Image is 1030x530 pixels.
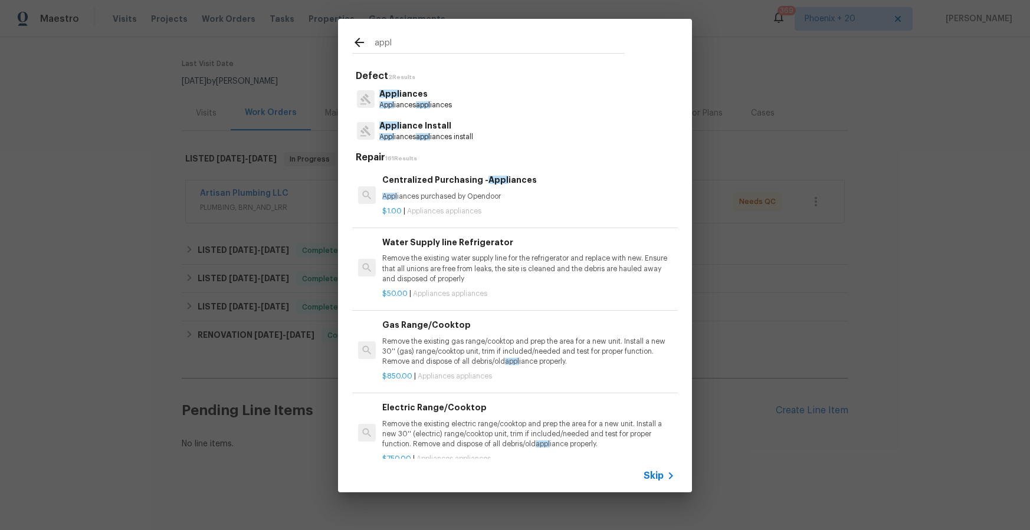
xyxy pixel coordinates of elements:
[375,35,625,53] input: Search issues or repairs
[379,101,394,108] span: Appl
[416,133,430,140] span: appl
[644,470,664,482] span: Skip
[379,133,394,140] span: Appl
[379,121,399,130] span: Appl
[382,373,412,380] span: $850.00
[382,401,675,414] h6: Electric Range/Cooktop
[488,176,509,184] span: Appl
[382,193,397,200] span: Appl
[379,100,452,110] p: iances iances
[382,206,675,216] p: |
[413,290,487,297] span: Appliances appliances
[379,90,399,98] span: Appl
[356,70,678,83] h5: Defect
[388,74,415,80] span: 2 Results
[379,88,452,100] p: iances
[382,337,675,367] p: Remove the existing gas range/cooktop and prep the area for a new unit. Install a new 30'' (gas) ...
[382,290,408,297] span: $50.00
[416,101,430,108] span: appl
[382,318,675,331] h6: Gas Range/Cooktop
[379,132,473,142] p: iances iances install
[407,208,481,215] span: Appliances appliances
[379,120,473,132] p: iance Install
[505,358,519,365] span: appl
[385,156,417,162] span: 161 Results
[382,236,675,249] h6: Water Supply line Refrigerator
[382,371,675,381] p: |
[382,419,675,449] p: Remove the existing electric range/cooktop and prep the area for a new unit. Install a new 30'' (...
[382,192,675,202] p: iances purchased by Opendoor
[418,373,492,380] span: Appliances appliances
[536,440,550,447] span: appl
[356,152,678,164] h5: Repair
[382,173,675,186] h6: Centralized Purchasing - iances
[382,208,402,215] span: $1.00
[416,455,491,462] span: Appliances appliances
[382,289,675,299] p: |
[382,455,411,462] span: $750.00
[382,454,675,464] p: |
[382,254,675,284] p: Remove the existing water supply line for the refrigerator and replace with new. Ensure that all ...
